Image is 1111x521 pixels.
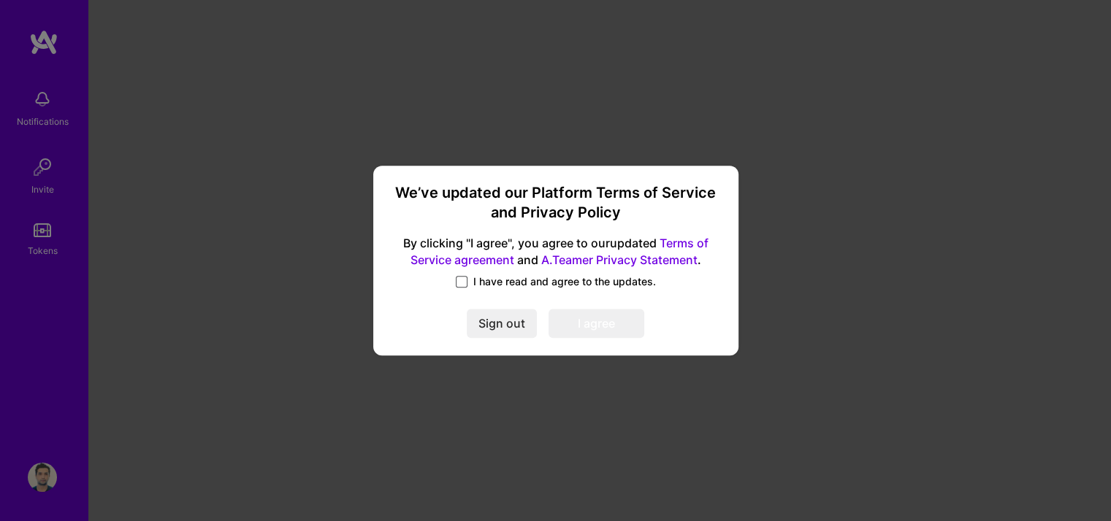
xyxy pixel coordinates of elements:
[391,235,721,269] span: By clicking "I agree", you agree to our updated and .
[467,309,537,338] button: Sign out
[411,236,709,267] a: Terms of Service agreement
[549,309,644,338] button: I agree
[541,252,698,267] a: A.Teamer Privacy Statement
[473,274,656,289] span: I have read and agree to the updates.
[391,183,721,223] h3: We’ve updated our Platform Terms of Service and Privacy Policy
